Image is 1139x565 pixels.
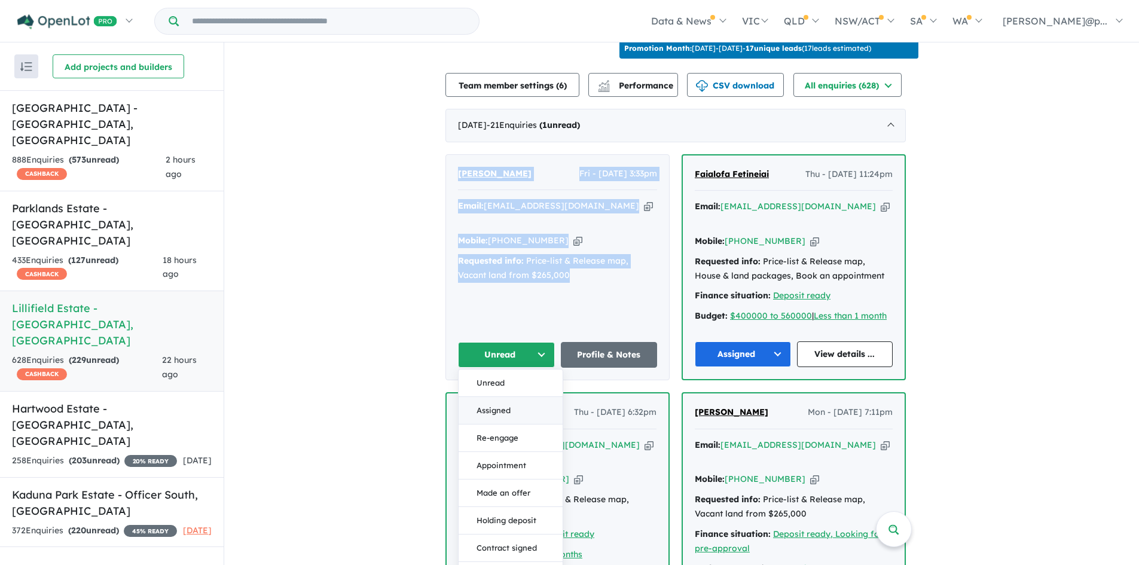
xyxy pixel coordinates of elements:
[124,525,177,537] span: 45 % READY
[458,200,484,211] strong: Email:
[458,168,532,179] span: [PERSON_NAME]
[72,355,86,365] span: 229
[695,309,893,323] div: |
[695,474,725,484] strong: Mobile:
[539,120,580,130] strong: ( unread)
[459,507,563,535] button: Holding deposit
[12,401,212,449] h5: Hartwood Estate - [GEOGRAPHIC_DATA] , [GEOGRAPHIC_DATA]
[805,167,893,182] span: Thu - [DATE] 11:24pm
[487,120,580,130] span: - 21 Enquir ies
[12,487,212,519] h5: Kaduna Park Estate - Officer South , [GEOGRAPHIC_DATA]
[12,300,212,349] h5: Lillifield Estate - [GEOGRAPHIC_DATA] , [GEOGRAPHIC_DATA]
[68,255,118,265] strong: ( unread)
[695,529,883,554] a: Deposit ready, Looking for pre-approval
[695,341,791,367] button: Assigned
[720,201,876,212] a: [EMAIL_ADDRESS][DOMAIN_NAME]
[814,310,887,321] a: Less than 1 month
[458,235,488,246] strong: Mobile:
[459,452,563,480] button: Appointment
[53,54,184,78] button: Add projects and builders
[12,454,177,468] div: 258 Enquir ies
[183,525,212,536] span: [DATE]
[71,255,85,265] span: 127
[458,254,657,283] div: Price-list & Release map, Vacant land from $265,000
[17,168,67,180] span: CASHBACK
[696,80,708,92] img: download icon
[69,154,119,165] strong: ( unread)
[624,44,692,53] b: Promotion Month:
[600,80,673,91] span: Performance
[17,268,67,280] span: CASHBACK
[561,342,658,368] a: Profile & Notes
[598,84,610,91] img: bar-chart.svg
[574,473,583,485] button: Copy
[542,120,547,130] span: 1
[488,235,569,246] a: [PHONE_NUMBER]
[695,529,771,539] strong: Finance situation:
[445,73,579,97] button: Team member settings (6)
[695,493,893,521] div: Price-list & Release map, Vacant land from $265,000
[644,200,653,212] button: Copy
[163,255,197,280] span: 18 hours ago
[574,405,656,420] span: Thu - [DATE] 6:32pm
[695,439,720,450] strong: Email:
[695,236,725,246] strong: Mobile:
[773,290,830,301] a: Deposit ready
[695,255,893,283] div: Price-list & Release map, House & land packages, Book an appointment
[687,73,784,97] button: CSV download
[12,524,177,538] div: 372 Enquir ies
[459,535,563,562] button: Contract signed
[695,167,769,182] a: Faialofa Fetineiai
[810,473,819,485] button: Copy
[12,254,163,282] div: 433 Enquir ies
[68,525,119,536] strong: ( unread)
[730,310,812,321] a: $400000 to 560000
[579,167,657,181] span: Fri - [DATE] 3:33pm
[183,455,212,466] span: [DATE]
[720,439,876,450] a: [EMAIL_ADDRESS][DOMAIN_NAME]
[12,200,212,249] h5: Parklands Estate - [GEOGRAPHIC_DATA] , [GEOGRAPHIC_DATA]
[746,44,802,53] b: 17 unique leads
[459,480,563,507] button: Made an offer
[624,43,871,54] p: [DATE] - [DATE] - ( 17 leads estimated)
[695,494,761,505] strong: Requested info:
[695,201,720,212] strong: Email:
[71,525,86,536] span: 220
[797,341,893,367] a: View details ...
[484,200,639,211] a: [EMAIL_ADDRESS][DOMAIN_NAME]
[881,439,890,451] button: Copy
[645,439,654,451] button: Copy
[162,355,197,380] span: 22 hours ago
[12,100,212,148] h5: [GEOGRAPHIC_DATA] - [GEOGRAPHIC_DATA] , [GEOGRAPHIC_DATA]
[695,290,771,301] strong: Finance situation:
[72,455,87,466] span: 203
[459,424,563,452] button: Re-engage
[459,369,563,397] button: Unread
[810,235,819,248] button: Copy
[166,154,196,179] span: 2 hours ago
[458,167,532,181] a: [PERSON_NAME]
[695,405,768,420] a: [PERSON_NAME]
[537,529,594,539] a: Deposit ready
[881,200,890,213] button: Copy
[12,153,166,182] div: 888 Enquir ies
[808,405,893,420] span: Mon - [DATE] 7:11pm
[72,154,86,165] span: 573
[598,80,609,87] img: line-chart.svg
[445,109,906,142] div: [DATE]
[124,455,177,467] span: 20 % READY
[69,455,120,466] strong: ( unread)
[559,80,564,91] span: 6
[695,310,728,321] strong: Budget:
[793,73,902,97] button: All enquiries (628)
[458,342,555,368] button: Unread
[725,236,805,246] a: [PHONE_NUMBER]
[69,355,119,365] strong: ( unread)
[1003,15,1107,27] span: [PERSON_NAME]@p...
[17,14,117,29] img: Openlot PRO Logo White
[573,234,582,247] button: Copy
